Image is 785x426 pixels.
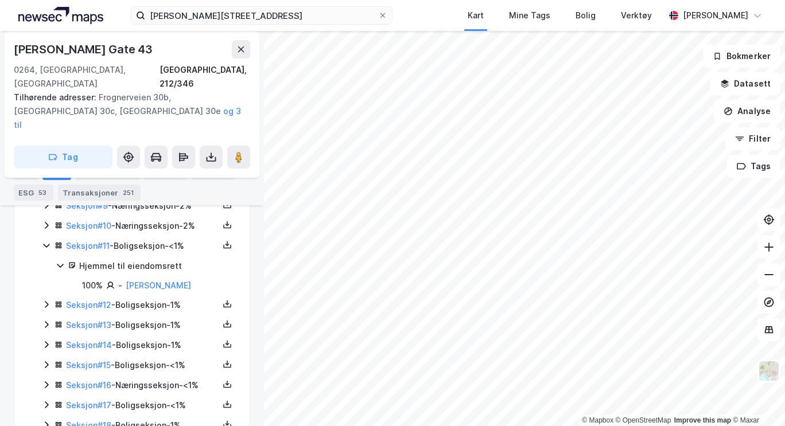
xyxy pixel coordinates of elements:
span: Tilhørende adresser: [14,92,99,102]
div: Verktøy [621,9,652,22]
a: Seksjon#9 [66,201,108,210]
a: [PERSON_NAME] [126,280,191,290]
div: 0264, [GEOGRAPHIC_DATA], [GEOGRAPHIC_DATA] [14,63,160,91]
div: ESG [14,185,53,201]
div: 53 [36,187,49,198]
div: - Boligseksjon - <1% [66,398,219,412]
div: [GEOGRAPHIC_DATA], 212/346 [160,63,250,91]
div: Kontrollprogram for chat [728,371,785,426]
a: Seksjon#16 [66,380,111,390]
button: Tags [727,155,780,178]
div: - Boligseksjon - 1% [66,298,219,312]
div: - Boligseksjon - 1% [66,338,219,352]
div: 100% [82,279,103,292]
iframe: Chat Widget [728,371,785,426]
a: OpenStreetMap [616,416,671,424]
div: - Boligseksjon - 1% [66,318,219,332]
div: Transaksjoner [58,185,141,201]
button: Tag [14,146,112,169]
div: Hjemmel til eiendomsrett [79,259,236,273]
a: Seksjon#12 [66,300,111,310]
input: Søk på adresse, matrikkel, gårdeiere, leietakere eller personer [145,7,378,24]
div: - [118,279,122,292]
button: Analyse [714,100,780,123]
a: Improve this map [674,416,731,424]
div: - Boligseksjon - <1% [66,239,219,253]
button: Datasett [710,72,780,95]
div: 251 [121,187,136,198]
button: Filter [725,127,780,150]
div: Kart [468,9,484,22]
div: - Næringsseksjon - <1% [66,378,219,392]
a: Seksjon#13 [66,320,111,330]
a: Seksjon#10 [66,221,111,230]
button: Bokmerker [703,45,780,68]
a: Seksjon#11 [66,241,110,251]
img: Z [758,360,780,382]
div: - Næringsseksjon - 2% [66,199,219,213]
div: - Næringsseksjon - 2% [66,219,219,233]
img: logo.a4113a55bc3d86da70a041830d287a7e.svg [18,7,103,24]
a: Seksjon#15 [66,360,111,370]
div: Mine Tags [509,9,550,22]
a: Seksjon#14 [66,340,112,350]
a: Seksjon#17 [66,400,111,410]
div: Frognerveien 30b, [GEOGRAPHIC_DATA] 30c, [GEOGRAPHIC_DATA] 30e [14,91,241,132]
div: [PERSON_NAME] Gate 43 [14,40,155,58]
div: [PERSON_NAME] [683,9,748,22]
a: Mapbox [582,416,613,424]
div: Bolig [576,9,596,22]
div: - Boligseksjon - <1% [66,358,219,372]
